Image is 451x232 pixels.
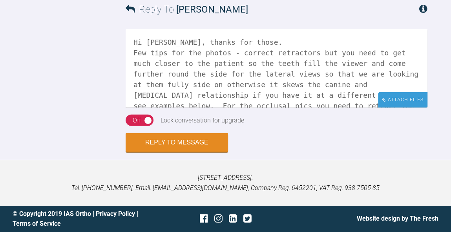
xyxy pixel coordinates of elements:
div: © Copyright 2019 IAS Ortho | | [13,209,155,229]
a: Privacy Policy [96,210,135,217]
h3: Reply To [126,2,248,17]
div: Attach Files [378,92,427,108]
button: Reply to Message [126,133,228,152]
div: Lock conversation for upgrade [161,115,244,126]
a: Website design by The Fresh [357,215,438,222]
span: [PERSON_NAME] [176,4,248,15]
div: Off [133,115,141,126]
textarea: Hi [PERSON_NAME], thanks for those. Few tips for the photos - correct retractors but you need to ... [126,29,427,108]
p: [STREET_ADDRESS]. Tel: [PHONE_NUMBER], Email: [EMAIL_ADDRESS][DOMAIN_NAME], Company Reg: 6452201,... [13,173,438,193]
a: Terms of Service [13,220,61,227]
